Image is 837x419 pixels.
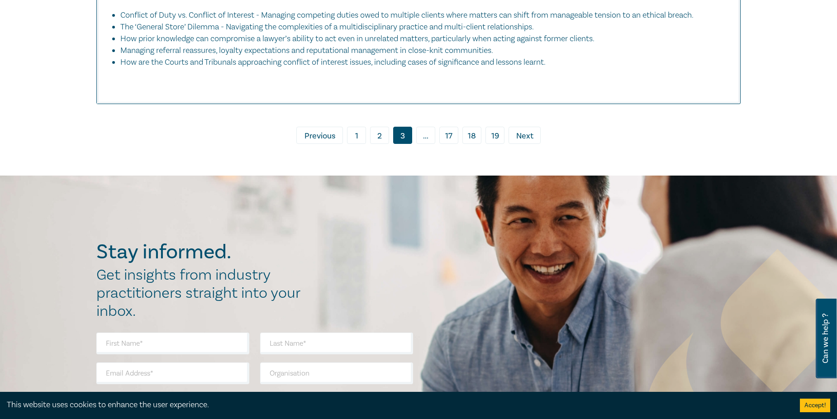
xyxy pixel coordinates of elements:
[304,130,335,142] span: Previous
[462,127,481,144] a: 18
[260,333,413,354] input: Last Name*
[96,362,249,384] input: Email Address*
[96,240,310,264] h2: Stay informed.
[393,127,412,144] a: 3
[509,127,541,144] a: Next
[800,399,830,412] button: Accept cookies
[120,10,722,21] li: Conflict of Duty vs. Conflict of Interest - Managing competing duties owed to multiple clients wh...
[96,266,310,320] h2: Get insights from industry practitioners straight into your inbox.
[296,127,343,144] a: Previous
[7,399,786,411] div: This website uses cookies to enhance the user experience.
[370,127,389,144] a: 2
[120,33,722,45] li: How prior knowledge can compromise a lawyer’s ability to act even in unrelated matters, particula...
[516,130,533,142] span: Next
[485,127,504,144] a: 19
[260,362,413,384] input: Organisation
[120,21,722,33] li: The ‘General Store’ Dilemma - Navigating the complexities of a multidisciplinary practice and mul...
[347,127,366,144] a: 1
[439,127,458,144] a: 17
[96,333,249,354] input: First Name*
[416,127,435,144] span: ...
[120,57,731,68] li: How are the Courts and Tribunals approaching conflict of interest issues, including cases of sign...
[120,45,722,57] li: Managing referral reassures, loyalty expectations and reputational management in close-knit commu...
[821,304,830,373] span: Can we help ?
